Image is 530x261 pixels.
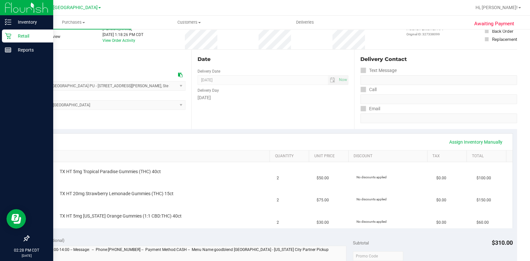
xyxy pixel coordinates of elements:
span: $0.00 [436,197,446,203]
span: Deliveries [287,19,323,25]
a: Total [472,154,503,159]
span: Awaiting Payment [474,20,514,28]
div: Copy address to clipboard [178,72,183,78]
div: Delivery Contact [360,55,517,63]
p: Retail [11,32,50,40]
inline-svg: Retail [5,33,11,39]
p: 02:28 PM CDT [3,247,50,253]
a: Assign Inventory Manually [445,136,507,148]
span: $100.00 [476,175,491,181]
label: Email [360,104,380,113]
input: Promo Code [353,251,403,261]
div: Flourish External API [406,26,443,37]
label: Delivery Day [198,88,219,93]
a: Deliveries [247,16,363,29]
span: Customers [132,19,247,25]
label: Delivery Date [198,68,220,74]
span: $0.00 [436,219,446,226]
span: $150.00 [476,197,491,203]
a: Customers [131,16,247,29]
span: No discounts applied [356,220,387,223]
span: 2 [277,175,279,181]
p: [DATE] [3,253,50,258]
inline-svg: Inventory [5,19,11,25]
span: $50.00 [317,175,329,181]
span: $60.00 [476,219,488,226]
span: TX HT 5mg [US_STATE] Orange Gummies (1:1 CBD:THC) 40ct [60,213,182,219]
div: Location [29,55,186,63]
span: TX Austin [GEOGRAPHIC_DATA] [31,5,98,10]
a: Unit Price [314,154,346,159]
p: Inventory [11,18,50,26]
a: Discount [354,154,425,159]
span: Subtotal [353,240,369,245]
div: Replacement [492,36,517,42]
a: Tax [432,154,464,159]
p: Original ID: 327338099 [406,32,443,37]
iframe: Resource center [6,209,26,229]
div: Back Order [492,28,513,34]
span: $0.00 [436,175,446,181]
span: TX HT 5mg Tropical Paradise Gummies (THC) 40ct [60,169,161,175]
p: Reports [11,46,50,54]
span: $30.00 [317,219,329,226]
div: [DATE] 1:18:26 PM CDT [102,32,143,38]
span: $310.00 [492,239,513,246]
div: [DATE] [198,94,348,101]
a: View Order Activity [102,38,135,43]
span: $75.00 [317,197,329,203]
inline-svg: Reports [5,47,11,53]
div: Date [198,55,348,63]
a: SKU [38,154,267,159]
span: No discounts applied [356,197,387,201]
label: Call [360,85,377,94]
span: No discounts applied [356,175,387,179]
span: TX HT 20mg Strawberry Lemonade Gummies (THC) 15ct [60,191,174,197]
a: Quantity [275,154,307,159]
input: Format: (999) 999-9999 [360,75,517,85]
input: Format: (999) 999-9999 [360,94,517,104]
span: Purchases [16,19,131,25]
span: Hi, [PERSON_NAME]! [476,5,518,10]
a: Purchases [16,16,131,29]
span: 2 [277,197,279,203]
label: Text Message [360,66,397,75]
span: 2 [277,219,279,226]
